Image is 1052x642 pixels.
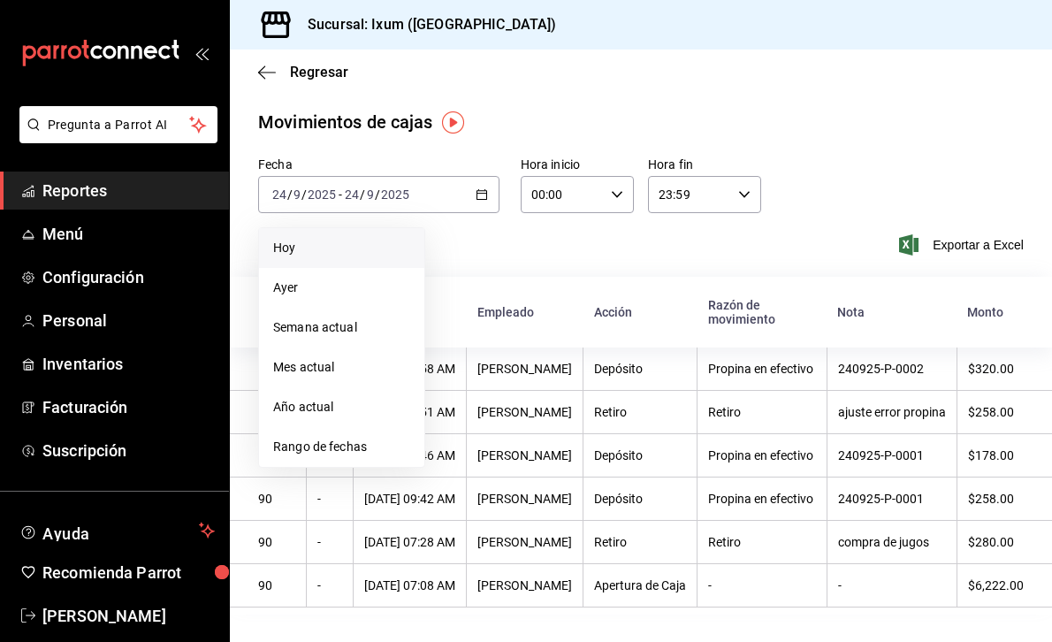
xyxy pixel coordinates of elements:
div: $258.00 [968,492,1024,506]
button: open_drawer_menu [194,46,209,60]
div: Movimientos de cajas [258,109,433,135]
span: / [360,187,365,202]
span: Rango de fechas [273,438,410,456]
label: Fecha [258,158,499,171]
h3: Sucursal: Ixum ([GEOGRAPHIC_DATA]) [293,14,556,35]
span: Pregunta a Parrot AI [48,116,190,134]
input: -- [344,187,360,202]
span: Menú [42,222,215,246]
span: Semana actual [273,318,410,337]
div: Razón de movimiento [708,298,817,326]
div: - [838,578,946,592]
div: - [317,492,342,506]
div: 240925-P-0002 [838,362,946,376]
span: - [339,187,342,202]
span: Reportes [42,179,215,203]
div: Depósito [594,362,686,376]
span: Regresar [290,64,348,80]
div: Depósito [594,492,686,506]
div: Monto [967,305,1024,319]
span: / [375,187,380,202]
div: $178.00 [968,448,1024,462]
span: Configuración [42,265,215,289]
span: Ayuda [42,520,192,541]
span: / [301,187,307,202]
div: $280.00 [968,535,1024,549]
div: [PERSON_NAME] [477,535,572,549]
span: Ayer [273,279,410,297]
span: Año actual [273,398,410,417]
div: Propina en efectivo [708,448,816,462]
span: / [287,187,293,202]
div: $258.00 [968,405,1024,419]
div: Propina en efectivo [708,492,816,506]
div: - [708,578,816,592]
div: [DATE] 07:08 AM [364,578,455,592]
label: Hora inicio [521,158,634,171]
div: 90 [258,578,295,592]
span: Personal [42,309,215,332]
div: Retiro [708,535,816,549]
a: Pregunta a Parrot AI [12,128,217,147]
div: Propina en efectivo [708,362,816,376]
input: -- [271,187,287,202]
button: Regresar [258,64,348,80]
div: Apertura de Caja [594,578,686,592]
img: Tooltip marker [442,111,464,134]
button: Pregunta a Parrot AI [19,106,217,143]
div: Nota [837,305,946,319]
span: [PERSON_NAME] [42,604,215,628]
div: [PERSON_NAME] [477,448,572,462]
div: 240925-P-0001 [838,448,946,462]
div: 240925-P-0001 [838,492,946,506]
input: ---- [380,187,410,202]
div: Retiro [708,405,816,419]
div: [PERSON_NAME] [477,492,572,506]
div: compra de jugos [838,535,946,549]
div: [PERSON_NAME] [477,362,572,376]
div: ajuste error propina [838,405,946,419]
div: - [317,578,342,592]
span: Facturación [42,395,215,419]
div: [PERSON_NAME] [477,578,572,592]
span: Recomienda Parrot [42,561,215,585]
div: - [317,535,342,549]
span: Mes actual [273,358,410,377]
div: Empleado [477,305,573,319]
div: [DATE] 07:28 AM [364,535,455,549]
div: 90 [258,535,295,549]
div: $6,222.00 [968,578,1024,592]
span: Inventarios [42,352,215,376]
span: Hoy [273,239,410,257]
div: $320.00 [968,362,1024,376]
label: Hora fin [648,158,761,171]
input: ---- [307,187,337,202]
div: [DATE] 09:42 AM [364,492,455,506]
span: Suscripción [42,439,215,462]
input: -- [366,187,375,202]
div: Acción [594,305,687,319]
div: Depósito [594,448,686,462]
button: Exportar a Excel [903,234,1024,256]
div: Retiro [594,535,686,549]
div: Retiro [594,405,686,419]
div: [PERSON_NAME] [477,405,572,419]
input: -- [293,187,301,202]
div: 90 [258,492,295,506]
